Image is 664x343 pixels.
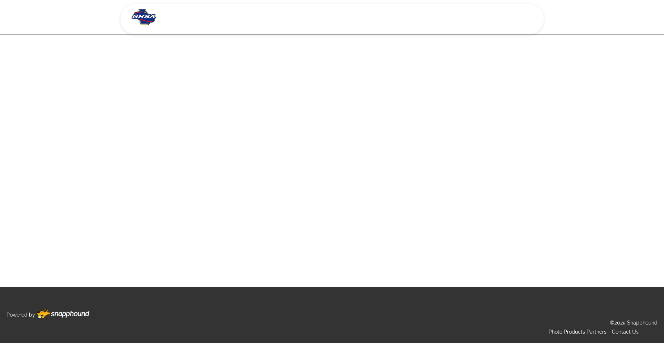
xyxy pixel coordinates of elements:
[7,310,35,319] p: Powered by
[612,329,639,335] a: Contact Us
[610,318,657,327] p: ©2025 Snapphound
[37,309,89,319] img: Footer
[131,9,157,25] img: Snapphound Logo
[549,329,606,335] a: Photo Products Partners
